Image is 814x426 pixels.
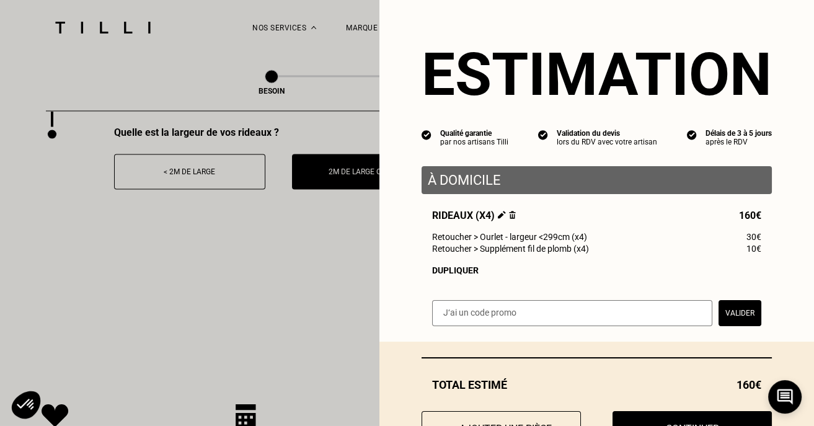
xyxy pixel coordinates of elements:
input: J‘ai un code promo [432,300,712,326]
span: Retoucher > Ourlet - largeur <299cm (x4) [432,232,587,242]
img: Éditer [498,211,506,219]
div: Validation du devis [557,129,657,138]
span: Rideaux (x4) [432,210,516,221]
button: Valider [719,300,761,326]
div: Qualité garantie [440,129,508,138]
img: icon list info [422,129,431,140]
div: par nos artisans Tilli [440,138,508,146]
span: 160€ [737,378,761,391]
img: icon list info [538,129,548,140]
section: Estimation [422,40,772,109]
div: après le RDV [706,138,772,146]
div: Dupliquer [432,265,761,275]
div: Délais de 3 à 5 jours [706,129,772,138]
span: 30€ [746,232,761,242]
span: Retoucher > Supplément fil de plomb (x4) [432,244,589,254]
span: 160€ [739,210,761,221]
p: À domicile [428,172,766,188]
img: icon list info [687,129,697,140]
div: Total estimé [422,378,772,391]
img: Supprimer [509,211,516,219]
span: 10€ [746,244,761,254]
div: lors du RDV avec votre artisan [557,138,657,146]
